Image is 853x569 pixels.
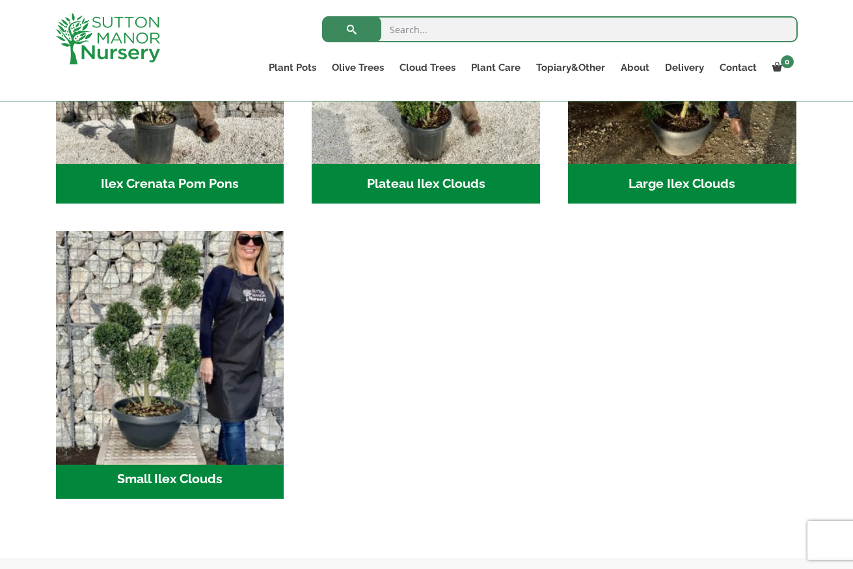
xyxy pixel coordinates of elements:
[568,164,796,204] h2: Large Ilex Clouds
[712,59,765,77] a: Contact
[312,164,540,204] h2: Plateau Ilex Clouds
[392,59,463,77] a: Cloud Trees
[261,59,324,77] a: Plant Pots
[613,59,657,77] a: About
[657,59,712,77] a: Delivery
[322,16,798,42] input: Search...
[781,55,794,68] span: 0
[463,59,528,77] a: Plant Care
[56,13,160,64] img: logo
[56,164,284,204] h2: Ilex Crenata Pom Pons
[56,459,284,499] h2: Small Ilex Clouds
[56,231,284,499] a: Visit product category Small Ilex Clouds
[765,59,798,77] a: 0
[528,59,613,77] a: Topiary&Other
[50,226,290,465] img: Small Ilex Clouds
[324,59,392,77] a: Olive Trees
